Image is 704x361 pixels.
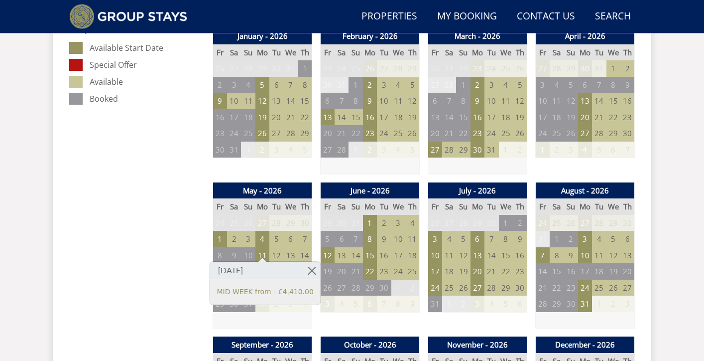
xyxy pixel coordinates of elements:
[298,231,312,247] td: 7
[428,231,442,247] td: 3
[536,182,635,199] th: August - 2026
[391,44,405,61] th: We
[564,231,578,247] td: 2
[90,59,205,71] dd: Special Offer
[255,198,269,215] th: Mo
[442,198,456,215] th: Sa
[405,198,419,215] th: Th
[213,125,227,142] td: 23
[391,142,405,158] td: 4
[69,4,187,29] img: Group Stays
[433,5,501,28] a: My Booking
[284,231,298,247] td: 6
[227,44,241,61] th: Sa
[213,198,227,215] th: Fr
[405,60,419,77] td: 29
[428,28,527,44] th: March - 2026
[606,125,620,142] td: 29
[513,198,527,215] th: Th
[405,44,419,61] th: Th
[592,93,606,109] td: 14
[592,231,606,247] td: 4
[484,44,498,61] th: Tu
[255,60,269,77] td: 29
[592,60,606,77] td: 31
[620,215,634,231] td: 30
[284,60,298,77] td: 31
[592,77,606,93] td: 7
[564,198,578,215] th: Su
[227,93,241,109] td: 10
[335,44,349,61] th: Sa
[592,142,606,158] td: 5
[513,109,527,126] td: 19
[284,44,298,61] th: We
[606,77,620,93] td: 8
[321,142,335,158] td: 27
[456,215,470,231] td: 28
[470,142,484,158] td: 30
[213,93,227,109] td: 9
[578,215,592,231] td: 27
[499,93,513,109] td: 11
[405,77,419,93] td: 5
[269,142,283,158] td: 3
[536,198,550,215] th: Fr
[321,215,335,231] td: 29
[442,231,456,247] td: 4
[620,60,634,77] td: 2
[620,198,634,215] th: Th
[377,231,391,247] td: 9
[298,215,312,231] td: 30
[213,28,312,44] th: January - 2026
[484,109,498,126] td: 17
[241,125,255,142] td: 25
[578,93,592,109] td: 13
[442,77,456,93] td: 28
[391,215,405,231] td: 3
[269,44,283,61] th: Tu
[335,215,349,231] td: 30
[391,231,405,247] td: 10
[470,77,484,93] td: 2
[363,231,377,247] td: 8
[550,109,564,126] td: 18
[213,44,227,61] th: Fr
[335,231,349,247] td: 6
[227,142,241,158] td: 31
[255,215,269,231] td: 27
[606,198,620,215] th: We
[470,109,484,126] td: 16
[428,198,442,215] th: Fr
[470,198,484,215] th: Mo
[213,109,227,126] td: 16
[363,77,377,93] td: 2
[284,93,298,109] td: 14
[321,231,335,247] td: 5
[335,125,349,142] td: 21
[513,93,527,109] td: 12
[499,125,513,142] td: 25
[405,125,419,142] td: 26
[620,142,634,158] td: 7
[298,109,312,126] td: 22
[564,125,578,142] td: 26
[484,125,498,142] td: 24
[536,109,550,126] td: 17
[363,215,377,231] td: 1
[442,142,456,158] td: 28
[227,60,241,77] td: 27
[620,125,634,142] td: 30
[241,60,255,77] td: 28
[405,215,419,231] td: 4
[606,60,620,77] td: 1
[606,93,620,109] td: 15
[349,231,362,247] td: 7
[484,77,498,93] td: 3
[499,231,513,247] td: 8
[606,231,620,247] td: 5
[255,109,269,126] td: 19
[298,93,312,109] td: 15
[363,44,377,61] th: Mo
[241,215,255,231] td: 26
